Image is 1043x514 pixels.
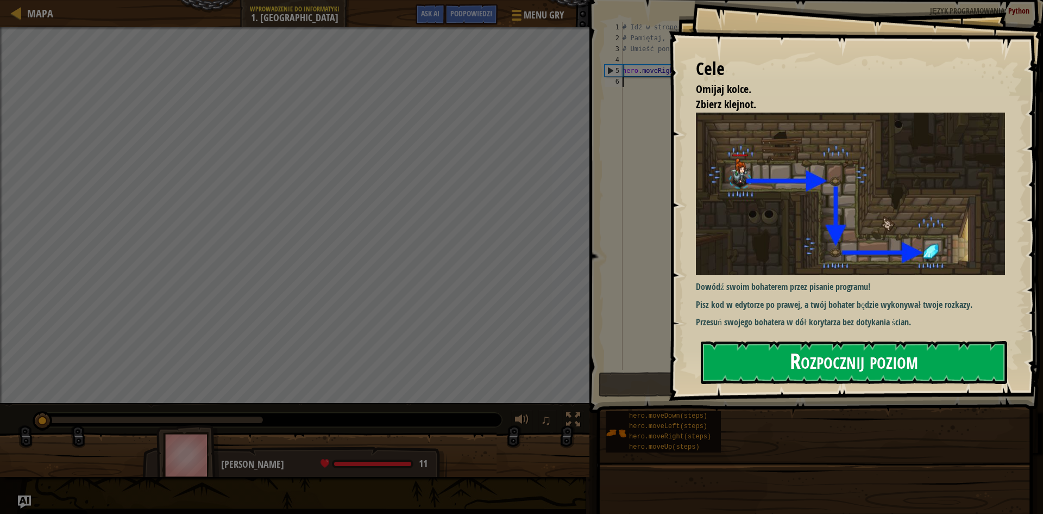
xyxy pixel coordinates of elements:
span: Menu gry [524,8,564,22]
button: ♫ [538,410,557,432]
img: thang_avatar_frame.png [156,425,219,485]
div: 3 [605,44,623,54]
div: 2 [605,33,623,44]
button: Ask AI [416,4,445,24]
img: Dungeons of kithgard [696,113,1013,275]
div: Cele [696,57,1005,82]
p: Dowódź swoim bohaterem przez pisanie programu! [696,281,1013,293]
div: [PERSON_NAME] [221,457,436,472]
span: 11 [419,457,428,470]
button: Ask AI [18,496,31,509]
button: Uruchom [599,372,1026,397]
span: Mapa [27,6,53,21]
span: Omijaj kolce. [696,82,751,96]
div: 1 [605,22,623,33]
span: Ask AI [421,8,439,18]
button: Menu gry [503,4,570,30]
div: 5 [605,65,623,76]
button: Rozpocznij poziom [701,341,1007,384]
span: Podpowiedzi [450,8,492,18]
li: Zbierz klejnot. [682,97,1002,113]
p: Pisz kod w edytorze po prawej, a twój bohater będzie wykonywał twoje rozkazy. [696,299,1013,311]
span: hero.moveRight(steps) [629,433,711,441]
img: portrait.png [606,423,626,443]
div: health: 11 / 11 [321,459,428,469]
div: 4 [605,54,623,65]
div: 6 [605,76,623,87]
li: Omijaj kolce. [682,82,1002,97]
button: Dopasuj głośność [511,410,533,432]
span: ♫ [541,412,551,428]
span: hero.moveLeft(steps) [629,423,707,430]
span: hero.moveDown(steps) [629,412,707,420]
p: Przesuń swojego bohatera w dół korytarza bez dotykania ścian. [696,316,1013,329]
a: Mapa [22,6,53,21]
span: Zbierz klejnot. [696,97,756,112]
button: Toggle fullscreen [562,410,584,432]
span: hero.moveUp(steps) [629,443,700,451]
